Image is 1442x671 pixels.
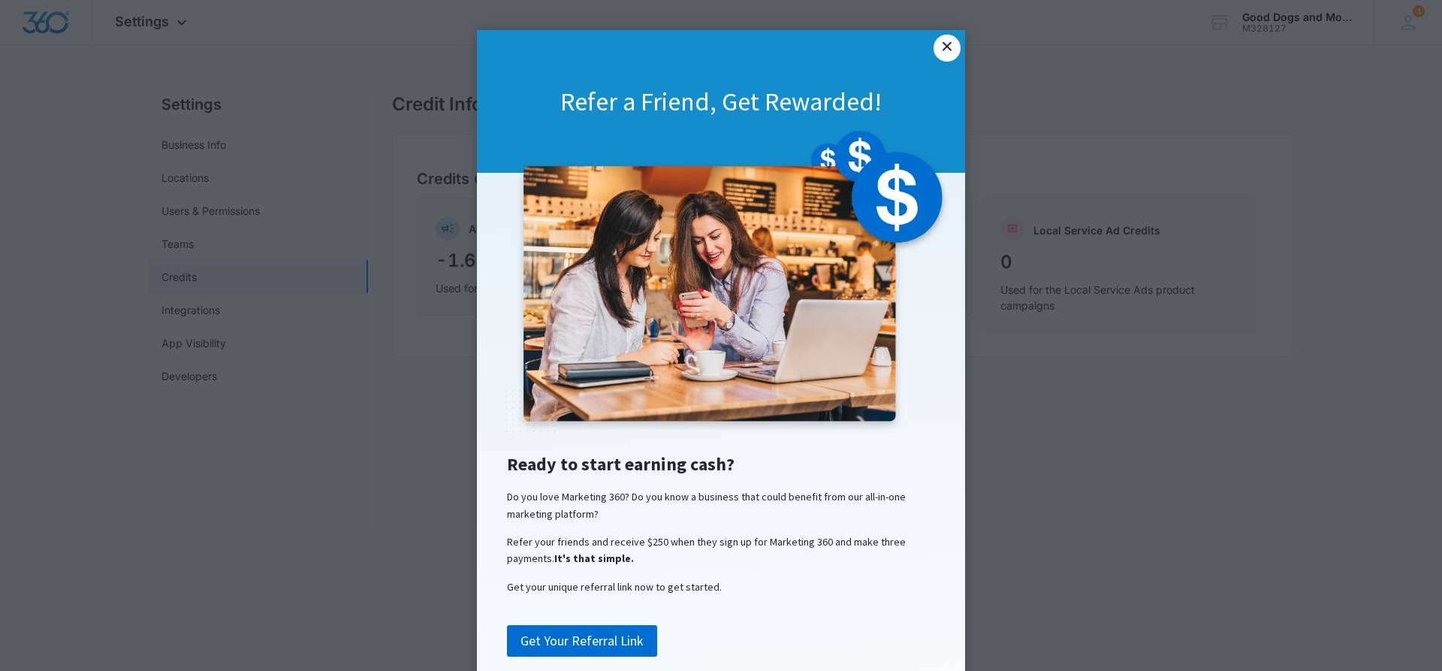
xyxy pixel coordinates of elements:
span: It's that simple. [554,552,634,565]
p: Do you love Marketing 360? Do you know a business that could benefit from our all-in-one marketin... [492,488,950,522]
span: Ready to start earning cash? [507,452,735,476]
a: Get Your Referral Link [507,625,657,657]
p: Get your unique referral link now to get started. [492,579,950,595]
a: Close modal [934,35,961,62]
h1: Refer a Friend, Get Rewarded! [477,85,965,118]
p: Refer your friends and receive $250 when they sign up for Marketing 360 and make three payments. [492,533,950,567]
